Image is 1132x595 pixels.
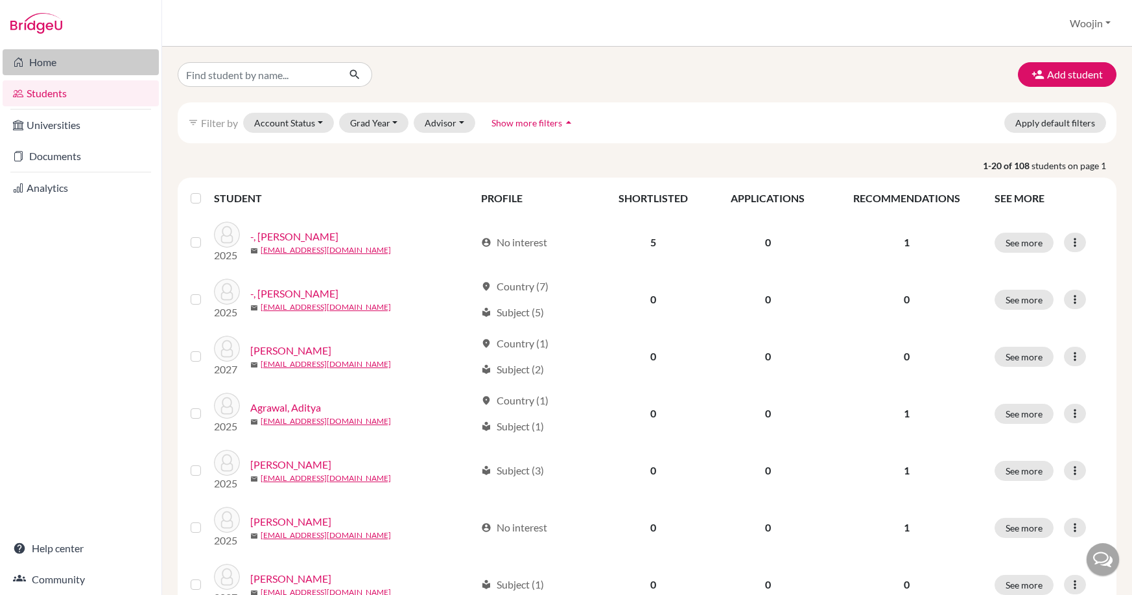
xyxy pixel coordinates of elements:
td: 0 [598,385,709,442]
td: 0 [709,442,827,499]
td: 0 [709,499,827,556]
span: location_on [481,338,491,349]
div: No interest [481,235,547,250]
p: 2025 [214,305,240,320]
button: Add student [1018,62,1116,87]
button: See more [995,347,1054,367]
img: Alahakone, Nathan [214,507,240,533]
div: Subject (2) [481,362,544,377]
p: 2025 [214,533,240,548]
a: Students [3,80,159,106]
img: Alahakone, Shanessa Thisenka [214,564,240,590]
span: location_on [481,281,491,292]
span: mail [250,532,258,540]
th: APPLICATIONS [709,183,827,214]
button: Grad Year [339,113,409,133]
button: See more [995,404,1054,424]
span: Help [30,9,56,21]
i: arrow_drop_up [562,116,575,129]
p: 1 [834,520,979,535]
td: 0 [598,271,709,328]
i: filter_list [188,117,198,128]
div: Subject (1) [481,577,544,592]
td: 0 [709,271,827,328]
button: Show more filtersarrow_drop_up [480,113,586,133]
p: 1 [834,406,979,421]
a: Community [3,566,159,592]
div: Country (1) [481,393,548,408]
span: local_library [481,307,491,318]
a: Help center [3,535,159,561]
a: [EMAIL_ADDRESS][DOMAIN_NAME] [261,530,391,541]
p: 2027 [214,362,240,377]
div: Country (1) [481,336,548,351]
a: [PERSON_NAME] [250,457,331,472]
button: Account Status [243,113,334,133]
td: 5 [598,214,709,271]
th: RECOMMENDATIONS [826,183,987,214]
a: Analytics [3,175,159,201]
img: -, Shalibeth Tiffany [214,222,240,248]
img: Bridge-U [10,13,62,34]
td: 0 [709,385,827,442]
a: [PERSON_NAME] [250,571,331,587]
a: [EMAIL_ADDRESS][DOMAIN_NAME] [261,415,391,427]
span: account_circle [481,522,491,533]
img: Agrawal, Aditya [214,393,240,419]
th: SEE MORE [987,183,1111,214]
span: mail [250,361,258,369]
span: mail [250,304,258,312]
div: Subject (5) [481,305,544,320]
a: [PERSON_NAME] [250,343,331,358]
span: Filter by [201,117,238,129]
span: local_library [481,579,491,590]
p: 1 [834,235,979,250]
a: [PERSON_NAME] [250,514,331,530]
p: 2025 [214,476,240,491]
img: Adhikari, Yatharth [214,336,240,362]
button: Advisor [414,113,475,133]
div: Subject (1) [481,419,544,434]
a: -, [PERSON_NAME] [250,229,338,244]
a: Agrawal, Aditya [250,400,321,415]
div: No interest [481,520,547,535]
a: [EMAIL_ADDRESS][DOMAIN_NAME] [261,358,391,370]
button: See more [995,290,1054,310]
a: [EMAIL_ADDRESS][DOMAIN_NAME] [261,301,391,313]
span: mail [250,475,258,483]
img: -, Thiri Cho Thaw [214,279,240,305]
input: Find student by name... [178,62,338,87]
span: students on page 1 [1032,159,1116,172]
p: 2025 [214,419,240,434]
td: 0 [598,499,709,556]
td: 0 [709,214,827,271]
img: Ahsan, Amir [214,450,240,476]
td: 0 [598,442,709,499]
a: Universities [3,112,159,138]
button: See more [995,461,1054,481]
button: Apply default filters [1004,113,1106,133]
th: PROFILE [473,183,598,214]
span: account_circle [481,237,491,248]
a: [EMAIL_ADDRESS][DOMAIN_NAME] [261,244,391,256]
button: Woojin [1064,11,1116,36]
td: 0 [709,328,827,385]
p: 2025 [214,248,240,263]
span: mail [250,247,258,255]
button: See more [995,575,1054,595]
strong: 1-20 of 108 [983,159,1032,172]
button: See more [995,518,1054,538]
a: Documents [3,143,159,169]
td: 0 [598,328,709,385]
span: mail [250,418,258,426]
th: SHORTLISTED [598,183,709,214]
div: Subject (3) [481,463,544,478]
span: Show more filters [491,117,562,128]
p: 0 [834,292,979,307]
span: local_library [481,364,491,375]
span: local_library [481,421,491,432]
a: -, [PERSON_NAME] [250,286,338,301]
a: [EMAIL_ADDRESS][DOMAIN_NAME] [261,472,391,484]
a: Home [3,49,159,75]
th: STUDENT [214,183,473,214]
